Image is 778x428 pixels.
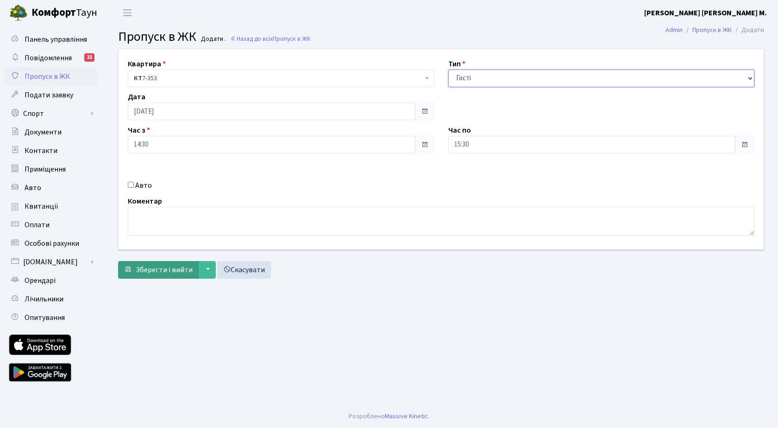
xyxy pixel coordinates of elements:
[25,313,65,323] span: Опитування
[25,53,72,63] span: Повідомлення
[5,253,97,271] a: [DOMAIN_NAME]
[25,34,87,45] span: Панель управління
[25,146,57,156] span: Контакти
[230,34,311,43] a: Назад до всіхПропуск в ЖК
[118,27,196,46] span: Пропуск в ЖК
[25,183,41,193] span: Авто
[128,58,166,70] label: Квартира
[5,197,97,216] a: Квитанції
[116,5,139,20] button: Переключити навігацію
[25,220,50,230] span: Оплати
[5,123,97,141] a: Документи
[385,411,428,421] a: Massive Kinetic
[5,86,97,104] a: Подати заявку
[118,261,199,279] button: Зберегти і вийти
[135,180,152,191] label: Авто
[128,125,150,136] label: Час з
[665,25,683,35] a: Admin
[5,67,97,86] a: Пропуск в ЖК
[692,25,732,35] a: Пропуск в ЖК
[134,74,423,83] span: <b>КТ</b>&nbsp;&nbsp;&nbsp;&nbsp;7-353
[31,5,76,20] b: Комфорт
[5,30,97,49] a: Панель управління
[732,25,764,35] li: Додати
[5,308,97,327] a: Опитування
[5,216,97,234] a: Оплати
[128,91,145,102] label: Дата
[448,58,465,70] label: Тип
[25,238,79,249] span: Особові рахунки
[25,71,70,82] span: Пропуск в ЖК
[25,275,56,286] span: Орендарі
[5,234,97,253] a: Особові рахунки
[5,179,97,197] a: Авто
[9,4,28,22] img: logo.png
[128,70,434,87] span: <b>КТ</b>&nbsp;&nbsp;&nbsp;&nbsp;7-353
[25,164,66,174] span: Приміщення
[199,35,226,43] small: Додати .
[217,261,271,279] a: Скасувати
[5,49,97,67] a: Повідомлення15
[652,20,778,40] nav: breadcrumb
[25,127,62,137] span: Документи
[349,411,429,422] div: Розроблено .
[644,8,767,18] b: [PERSON_NAME] [PERSON_NAME] М.
[5,160,97,179] a: Приміщення
[134,74,142,83] b: КТ
[128,196,162,207] label: Коментар
[644,7,767,19] a: [PERSON_NAME] [PERSON_NAME] М.
[31,5,97,21] span: Таун
[5,104,97,123] a: Спорт
[448,125,471,136] label: Час по
[25,294,63,304] span: Лічильники
[84,53,94,62] div: 15
[5,141,97,160] a: Контакти
[136,265,193,275] span: Зберегти і вийти
[273,34,311,43] span: Пропуск в ЖК
[5,290,97,308] a: Лічильники
[5,271,97,290] a: Орендарі
[25,201,58,211] span: Квитанції
[25,90,73,100] span: Подати заявку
